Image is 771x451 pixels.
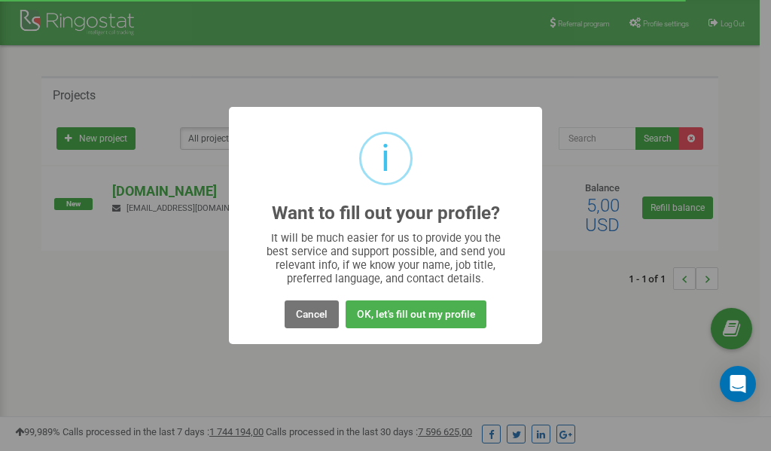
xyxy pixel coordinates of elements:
[285,300,339,328] button: Cancel
[381,134,390,183] div: i
[346,300,486,328] button: OK, let's fill out my profile
[272,203,500,224] h2: Want to fill out your profile?
[720,366,756,402] div: Open Intercom Messenger
[259,231,513,285] div: It will be much easier for us to provide you the best service and support possible, and send you ...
